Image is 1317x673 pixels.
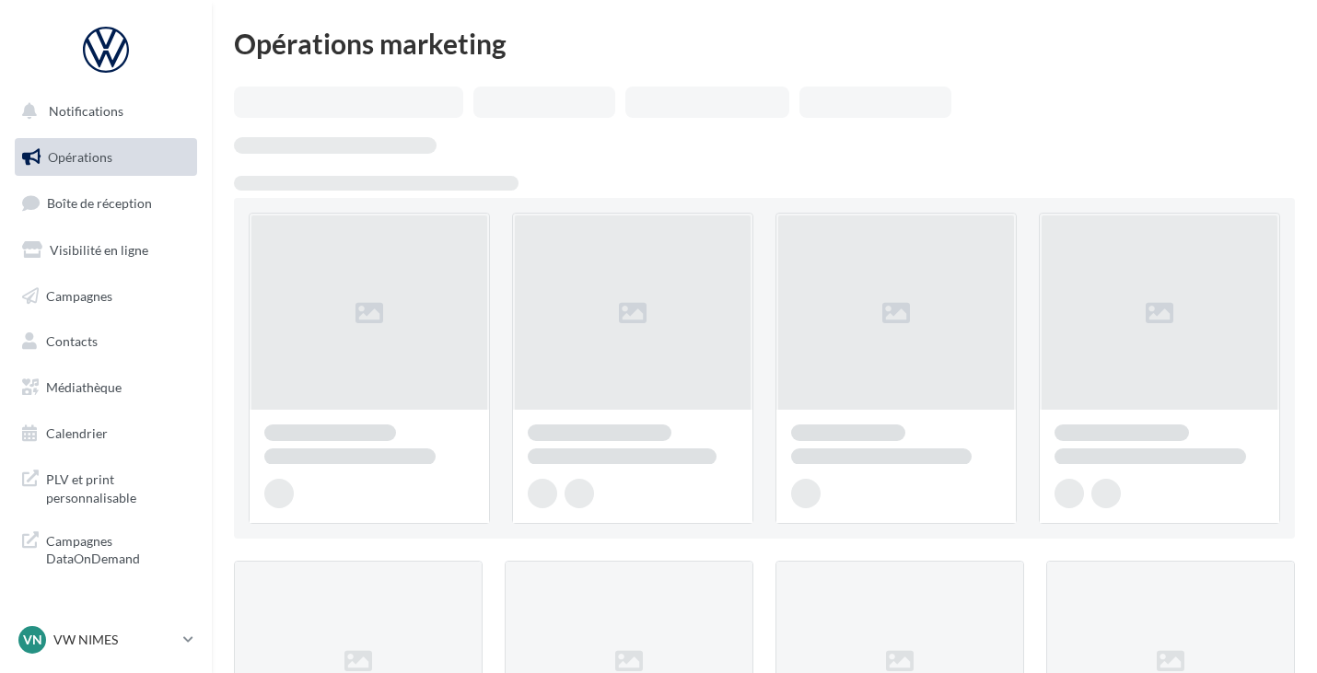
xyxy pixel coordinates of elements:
[11,322,201,361] a: Contacts
[49,103,123,119] span: Notifications
[46,379,122,395] span: Médiathèque
[23,631,42,649] span: VN
[11,521,201,575] a: Campagnes DataOnDemand
[46,287,112,303] span: Campagnes
[50,242,148,258] span: Visibilité en ligne
[46,467,190,506] span: PLV et print personnalisable
[46,528,190,568] span: Campagnes DataOnDemand
[53,631,176,649] p: VW NIMES
[11,414,201,453] a: Calendrier
[11,459,201,514] a: PLV et print personnalisable
[46,333,98,349] span: Contacts
[11,92,193,131] button: Notifications
[47,195,152,211] span: Boîte de réception
[11,368,201,407] a: Médiathèque
[234,29,1295,57] div: Opérations marketing
[11,138,201,177] a: Opérations
[46,425,108,441] span: Calendrier
[11,183,201,223] a: Boîte de réception
[15,622,197,657] a: VN VW NIMES
[11,277,201,316] a: Campagnes
[11,231,201,270] a: Visibilité en ligne
[48,149,112,165] span: Opérations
